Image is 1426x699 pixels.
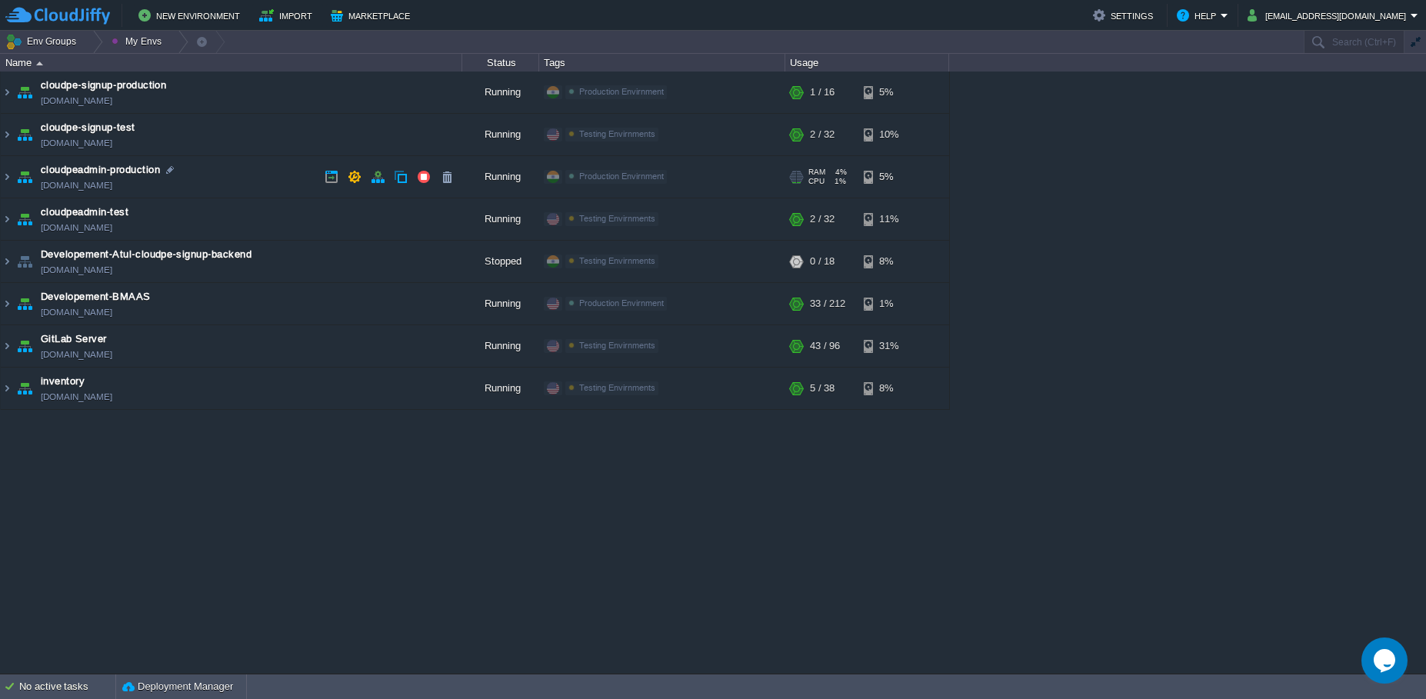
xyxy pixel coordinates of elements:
[831,177,846,186] span: 1%
[41,162,160,178] a: cloudpeadmin-production
[462,156,539,198] div: Running
[1,325,13,367] img: AMDAwAAAACH5BAEAAAAALAAAAAABAAEAAAICRAEAOw==
[864,72,914,113] div: 5%
[808,177,825,186] span: CPU
[138,6,245,25] button: New Environment
[540,54,785,72] div: Tags
[864,325,914,367] div: 31%
[462,72,539,113] div: Running
[14,114,35,155] img: AMDAwAAAACH5BAEAAAAALAAAAAABAAEAAAICRAEAOw==
[1,241,13,282] img: AMDAwAAAACH5BAEAAAAALAAAAAABAAEAAAICRAEAOw==
[259,6,317,25] button: Import
[19,674,115,699] div: No active tasks
[808,168,825,177] span: RAM
[112,31,166,52] button: My Envs
[579,171,664,181] span: Production Envirnment
[1,114,13,155] img: AMDAwAAAACH5BAEAAAAALAAAAAABAAEAAAICRAEAOw==
[864,241,914,282] div: 8%
[579,129,655,138] span: Testing Envirnments
[579,87,664,96] span: Production Envirnment
[462,198,539,240] div: Running
[41,120,135,135] a: cloudpe-signup-test
[463,54,538,72] div: Status
[579,341,655,350] span: Testing Envirnments
[579,214,655,223] span: Testing Envirnments
[831,168,847,177] span: 4%
[14,325,35,367] img: AMDAwAAAACH5BAEAAAAALAAAAAABAAEAAAICRAEAOw==
[1,198,13,240] img: AMDAwAAAACH5BAEAAAAALAAAAAABAAEAAAICRAEAOw==
[786,54,948,72] div: Usage
[864,198,914,240] div: 11%
[810,283,845,325] div: 33 / 212
[1,156,13,198] img: AMDAwAAAACH5BAEAAAAALAAAAAABAAEAAAICRAEAOw==
[41,220,112,235] a: [DOMAIN_NAME]
[14,156,35,198] img: AMDAwAAAACH5BAEAAAAALAAAAAABAAEAAAICRAEAOw==
[2,54,461,72] div: Name
[810,241,835,282] div: 0 / 18
[864,368,914,409] div: 8%
[1,72,13,113] img: AMDAwAAAACH5BAEAAAAALAAAAAABAAEAAAICRAEAOw==
[41,331,107,347] a: GitLab Server
[810,198,835,240] div: 2 / 32
[1248,6,1411,25] button: [EMAIL_ADDRESS][DOMAIN_NAME]
[14,283,35,325] img: AMDAwAAAACH5BAEAAAAALAAAAAABAAEAAAICRAEAOw==
[579,256,655,265] span: Testing Envirnments
[579,298,664,308] span: Production Envirnment
[462,325,539,367] div: Running
[122,679,233,694] button: Deployment Manager
[41,389,112,404] a: [DOMAIN_NAME]
[579,383,655,392] span: Testing Envirnments
[41,262,112,278] a: [DOMAIN_NAME]
[14,72,35,113] img: AMDAwAAAACH5BAEAAAAALAAAAAABAAEAAAICRAEAOw==
[14,368,35,409] img: AMDAwAAAACH5BAEAAAAALAAAAAABAAEAAAICRAEAOw==
[41,135,112,151] a: [DOMAIN_NAME]
[41,178,112,193] a: [DOMAIN_NAME]
[41,93,112,108] a: [DOMAIN_NAME]
[1,283,13,325] img: AMDAwAAAACH5BAEAAAAALAAAAAABAAEAAAICRAEAOw==
[41,78,166,93] a: cloudpe-signup-production
[1177,6,1221,25] button: Help
[41,305,112,320] a: [DOMAIN_NAME]
[331,6,415,25] button: Marketplace
[462,283,539,325] div: Running
[462,241,539,282] div: Stopped
[810,114,835,155] div: 2 / 32
[36,62,43,65] img: AMDAwAAAACH5BAEAAAAALAAAAAABAAEAAAICRAEAOw==
[5,31,82,52] button: Env Groups
[810,325,840,367] div: 43 / 96
[41,347,112,362] a: [DOMAIN_NAME]
[41,374,85,389] a: inventory
[1093,6,1158,25] button: Settings
[1,368,13,409] img: AMDAwAAAACH5BAEAAAAALAAAAAABAAEAAAICRAEAOw==
[41,289,151,305] a: Developement-BMAAS
[41,247,252,262] a: Developement-Atul-cloudpe-signup-backend
[864,114,914,155] div: 10%
[14,241,35,282] img: AMDAwAAAACH5BAEAAAAALAAAAAABAAEAAAICRAEAOw==
[5,6,110,25] img: CloudJiffy
[864,156,914,198] div: 5%
[41,205,128,220] a: cloudpeadmin-test
[462,114,539,155] div: Running
[14,198,35,240] img: AMDAwAAAACH5BAEAAAAALAAAAAABAAEAAAICRAEAOw==
[810,72,835,113] div: 1 / 16
[1361,637,1411,684] iframe: chat widget
[810,368,835,409] div: 5 / 38
[462,368,539,409] div: Running
[864,283,914,325] div: 1%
